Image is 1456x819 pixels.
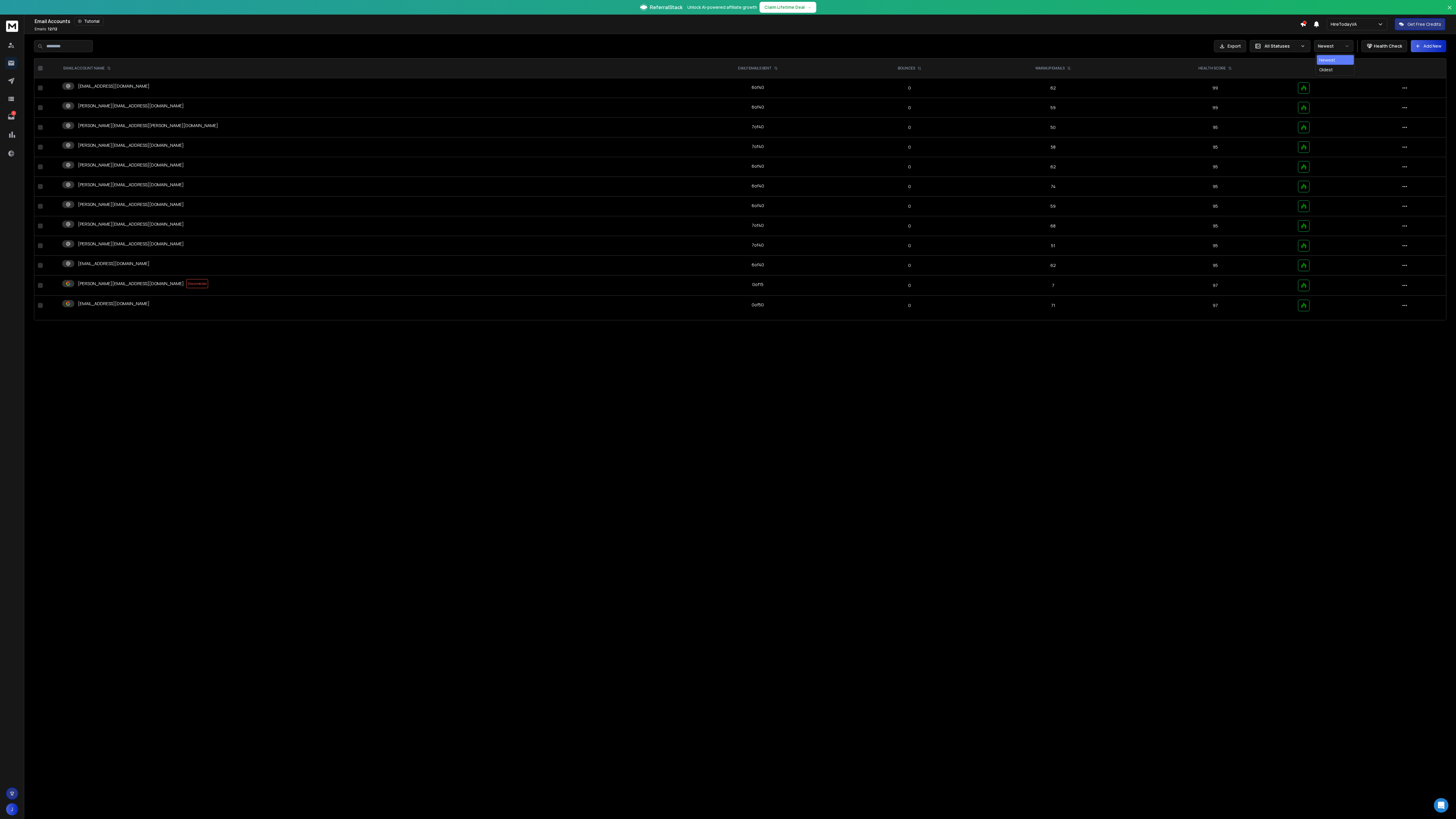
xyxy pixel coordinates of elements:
[78,261,150,267] p: [EMAIL_ADDRESS][DOMAIN_NAME]
[78,103,184,109] p: [PERSON_NAME][EMAIL_ADDRESS][DOMAIN_NAME]
[1314,40,1353,52] button: Newest
[852,144,966,150] p: 0
[970,216,1136,236] td: 68
[752,84,764,90] div: 6 of 40
[1035,66,1065,71] p: WARMUP EMAILS
[1136,98,1295,118] td: 99
[852,203,966,209] p: 0
[186,279,208,288] span: Disconnected
[1136,236,1295,256] td: 95
[1374,43,1402,49] p: Health Check
[852,85,966,91] p: 0
[1446,4,1454,18] button: Close banner
[970,197,1136,216] td: 59
[970,78,1136,98] td: 62
[1434,798,1448,813] div: Open Intercom Messenger
[970,236,1136,256] td: 51
[78,221,184,227] p: [PERSON_NAME][EMAIL_ADDRESS][DOMAIN_NAME]
[807,4,811,10] span: →
[852,184,966,190] p: 0
[78,83,150,89] p: [EMAIL_ADDRESS][DOMAIN_NAME]
[1411,40,1446,52] button: Add New
[1136,118,1295,137] td: 95
[752,104,764,110] div: 6 of 40
[1136,275,1295,296] td: 97
[970,177,1136,197] td: 74
[898,66,915,71] p: BOUNCES
[63,66,111,71] div: EMAIL ACCOUNT NAME
[74,17,103,25] button: Tutorial
[970,137,1136,157] td: 58
[78,162,184,168] p: [PERSON_NAME][EMAIL_ADDRESS][DOMAIN_NAME]
[752,242,764,248] div: 7 of 40
[752,183,764,189] div: 6 of 40
[752,222,764,228] div: 7 of 40
[752,163,764,169] div: 6 of 40
[752,302,764,308] div: 0 of 50
[1136,256,1295,275] td: 95
[752,281,763,288] div: 0 of 15
[35,27,57,32] p: Emails :
[78,281,184,287] p: [PERSON_NAME][EMAIL_ADDRESS][DOMAIN_NAME]
[1407,21,1441,27] p: Get Free Credits
[752,124,764,130] div: 7 of 40
[1136,216,1295,236] td: 95
[1136,296,1295,315] td: 97
[970,157,1136,177] td: 62
[35,17,1300,25] div: Email Accounts
[1214,40,1246,52] button: Export
[1265,43,1298,49] p: All Statuses
[852,243,966,249] p: 0
[1319,57,1335,63] div: Newest
[48,26,57,32] span: 12 / 12
[752,262,764,268] div: 6 of 40
[970,296,1136,315] td: 71
[687,4,757,10] p: Unlock AI-powered affiliate growth
[1136,157,1295,177] td: 95
[11,111,16,116] p: 2
[852,124,966,130] p: 0
[1331,21,1359,27] p: HireTodayVA
[852,164,966,170] p: 0
[6,803,18,815] span: J
[78,182,184,188] p: [PERSON_NAME][EMAIL_ADDRESS][DOMAIN_NAME]
[970,275,1136,296] td: 7
[760,2,816,13] button: Claim Lifetime Deal
[650,4,682,11] span: ReferralStack
[1198,66,1226,71] p: HEALTH SCORE
[852,262,966,268] p: 0
[852,282,966,288] p: 0
[970,118,1136,137] td: 50
[970,256,1136,275] td: 62
[78,142,184,148] p: [PERSON_NAME][EMAIL_ADDRESS][DOMAIN_NAME]
[1136,177,1295,197] td: 95
[752,203,764,209] div: 6 of 40
[970,98,1136,118] td: 59
[78,301,150,307] p: [EMAIL_ADDRESS][DOMAIN_NAME]
[752,143,764,150] div: 7 of 40
[738,66,772,71] p: DAILY EMAILS SENT
[78,201,184,207] p: [PERSON_NAME][EMAIL_ADDRESS][DOMAIN_NAME]
[1136,78,1295,98] td: 99
[852,105,966,111] p: 0
[1136,137,1295,157] td: 95
[1319,67,1333,73] div: Oldest
[78,241,184,247] p: [PERSON_NAME][EMAIL_ADDRESS][DOMAIN_NAME]
[852,223,966,229] p: 0
[78,123,218,129] p: [PERSON_NAME][EMAIL_ADDRESS][PERSON_NAME][DOMAIN_NAME]
[1136,197,1295,216] td: 95
[852,302,966,308] p: 0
